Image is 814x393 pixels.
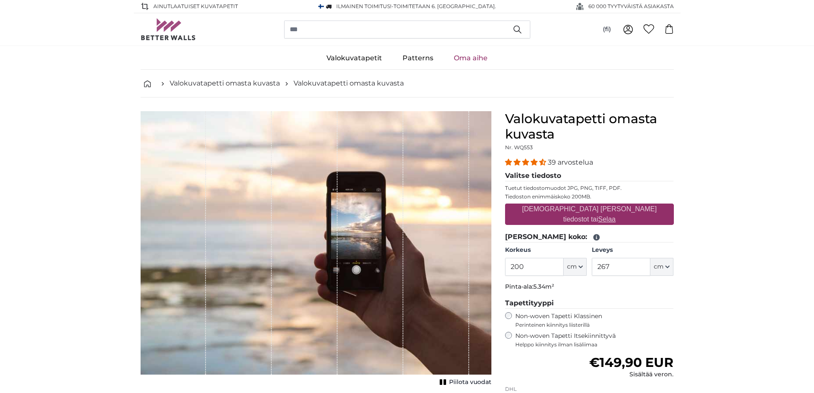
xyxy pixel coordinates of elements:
span: Perinteinen kiinnitys liisterillä [515,322,674,328]
p: Tiedoston enimmäiskoko 200MB. [505,193,674,200]
legend: Tapettityyppi [505,298,674,309]
button: cm [650,258,673,276]
a: Patterns [392,47,444,69]
nav: breadcrumbs [141,70,674,98]
legend: Valitse tiedosto [505,171,674,181]
span: Ilmainen toimitus! [336,3,391,9]
button: cm [564,258,587,276]
label: Leveys [592,246,673,254]
span: cm [654,263,664,271]
span: 4.36 stars [505,158,548,166]
a: Oma aihe [444,47,498,69]
img: Betterwalls [141,18,196,40]
p: Pinta-ala: [505,283,674,291]
span: - [391,3,496,9]
label: Non-woven Tapetti Itsekiinnittyvä [515,332,674,348]
img: Suomi [318,4,324,9]
div: Sisältää veron. [589,370,673,379]
a: Valokuvatapetit [316,47,392,69]
span: 39 arvostelua [548,158,593,166]
span: AINUTLAATUISET Kuvatapetit [153,3,238,10]
div: 1 of 1 [141,111,491,388]
span: Toimitetaan 6. [GEOGRAPHIC_DATA]. [394,3,496,9]
span: Nr. WQ553 [505,144,533,151]
p: Tuetut tiedostomuodot JPG, PNG, TIFF, PDF. [505,185,674,192]
span: 60 000 TYYTYVÄISTÄ ASIAKASTA [588,3,674,10]
span: 5.34m² [533,283,554,290]
label: Non-woven Tapetti Klassinen [515,312,674,328]
legend: [PERSON_NAME] koko: [505,232,674,242]
a: Valokuvatapetti omasta kuvasta [170,78,280,89]
span: Helppo kiinnitys ilman lisäliimaa [515,341,674,348]
span: Piilota vuodat [449,378,491,387]
a: Valokuvatapetti omasta kuvasta [294,78,404,89]
span: cm [567,263,577,271]
p: DHL [505,386,674,393]
button: Piilota vuodat [437,376,491,388]
span: €149,90 EUR [589,355,673,370]
button: (fi) [596,22,618,37]
label: Korkeus [505,246,587,254]
h1: Valokuvatapetti omasta kuvasta [505,111,674,142]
